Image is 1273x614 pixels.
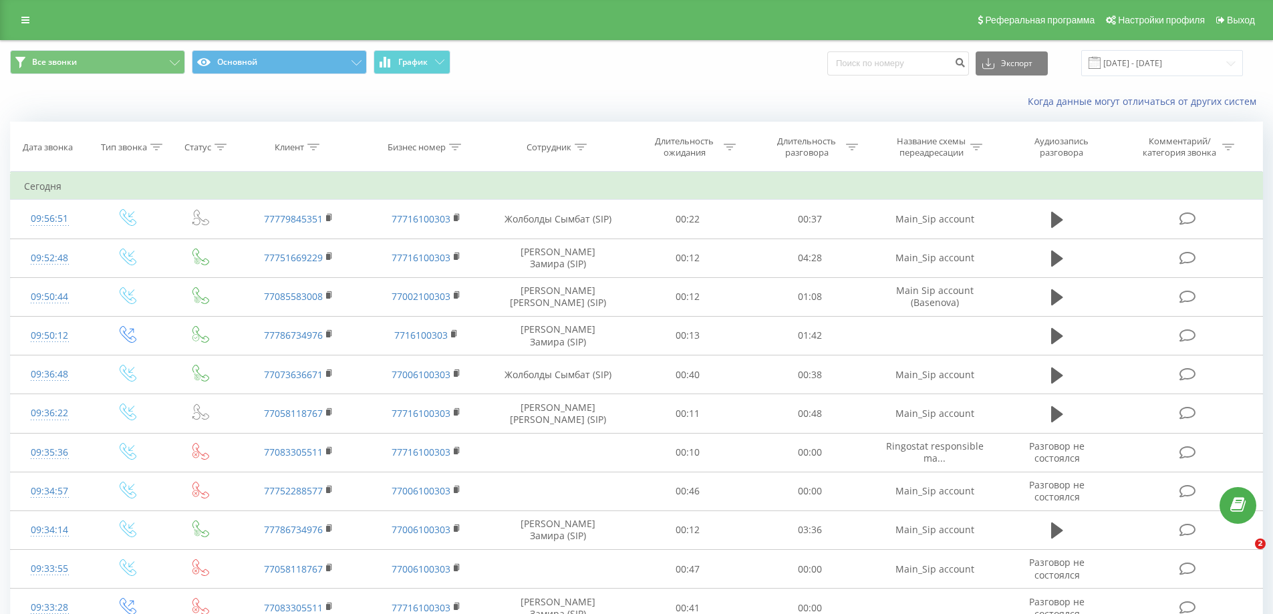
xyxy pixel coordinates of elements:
[32,57,77,67] span: Все звонки
[264,368,323,381] a: 77073636671
[749,394,871,433] td: 00:48
[1029,556,1085,581] span: Разговор не состоялся
[1227,15,1255,25] span: Выход
[264,407,323,420] a: 77058118767
[871,200,998,239] td: Main_Sip account
[24,323,76,349] div: 09:50:12
[749,200,871,239] td: 00:37
[749,316,871,355] td: 01:42
[275,142,304,153] div: Клиент
[490,316,627,355] td: [PERSON_NAME] Замира (SIP)
[1255,539,1266,549] span: 2
[985,15,1095,25] span: Реферальная программа
[24,284,76,310] div: 09:50:44
[749,472,871,510] td: 00:00
[749,433,871,472] td: 00:00
[392,368,450,381] a: 77006100303
[627,355,749,394] td: 00:40
[1028,95,1263,108] a: Когда данные могут отличаться от других систем
[490,394,627,433] td: [PERSON_NAME] [PERSON_NAME] (SIP)
[388,142,446,153] div: Бизнес номер
[264,251,323,264] a: 77751669229
[871,472,998,510] td: Main_Sip account
[627,510,749,549] td: 00:12
[871,394,998,433] td: Main_Sip account
[976,51,1048,75] button: Экспорт
[24,478,76,504] div: 09:34:57
[392,290,450,303] a: 77002100303
[749,239,871,277] td: 04:28
[10,50,185,74] button: Все звонки
[749,510,871,549] td: 03:36
[490,200,627,239] td: Жолболды Сымбат (SIP)
[527,142,571,153] div: Сотрудник
[398,57,428,67] span: График
[264,601,323,614] a: 77083305511
[490,510,627,549] td: [PERSON_NAME] Замира (SIP)
[871,510,998,549] td: Main_Sip account
[1228,539,1260,571] iframe: Intercom live chat
[24,556,76,582] div: 09:33:55
[627,394,749,433] td: 00:11
[184,142,211,153] div: Статус
[871,239,998,277] td: Main_Sip account
[264,563,323,575] a: 77058118767
[771,136,843,158] div: Длительность разговора
[394,329,448,341] a: 7716100303
[895,136,967,158] div: Название схемы переадресации
[192,50,367,74] button: Основной
[264,484,323,497] a: 77752288577
[749,355,871,394] td: 00:38
[24,361,76,388] div: 09:36:48
[1018,136,1105,158] div: Аудиозапись разговора
[24,245,76,271] div: 09:52:48
[871,550,998,589] td: Main_Sip account
[23,142,73,153] div: Дата звонка
[749,550,871,589] td: 00:00
[392,563,450,575] a: 77006100303
[264,290,323,303] a: 77085583008
[627,472,749,510] td: 00:46
[490,239,627,277] td: [PERSON_NAME] Замира (SIP)
[1118,15,1205,25] span: Настройки профиля
[871,277,998,316] td: Main Sip account (Basenova)
[392,484,450,497] a: 77006100303
[392,212,450,225] a: 77716100303
[264,523,323,536] a: 77786734976
[886,440,984,464] span: Ringostat responsible ma...
[649,136,720,158] div: Длительность ожидания
[24,206,76,232] div: 09:56:51
[24,440,76,466] div: 09:35:36
[1029,478,1085,503] span: Разговор не состоялся
[264,212,323,225] a: 77779845351
[490,355,627,394] td: Жолболды Сымбат (SIP)
[101,142,147,153] div: Тип звонка
[1029,440,1085,464] span: Разговор не состоялся
[749,277,871,316] td: 01:08
[11,173,1263,200] td: Сегодня
[1141,136,1219,158] div: Комментарий/категория звонка
[24,517,76,543] div: 09:34:14
[264,329,323,341] a: 77786734976
[374,50,450,74] button: График
[627,433,749,472] td: 00:10
[627,316,749,355] td: 00:13
[627,550,749,589] td: 00:47
[392,446,450,458] a: 77716100303
[392,523,450,536] a: 77006100303
[392,407,450,420] a: 77716100303
[627,200,749,239] td: 00:22
[490,277,627,316] td: [PERSON_NAME] [PERSON_NAME] (SIP)
[827,51,969,75] input: Поиск по номеру
[871,355,998,394] td: Main_Sip account
[627,277,749,316] td: 00:12
[627,239,749,277] td: 00:12
[264,446,323,458] a: 77083305511
[24,400,76,426] div: 09:36:22
[392,601,450,614] a: 77716100303
[392,251,450,264] a: 77716100303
